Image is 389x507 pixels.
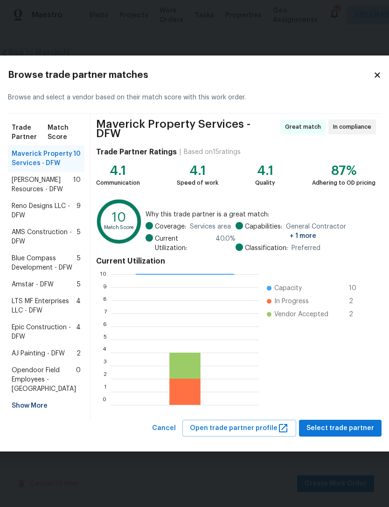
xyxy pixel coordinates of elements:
[177,166,218,175] div: 4.1
[333,122,375,132] span: In compliance
[182,420,296,437] button: Open trade partner profile
[77,228,81,246] span: 5
[12,175,73,194] span: [PERSON_NAME] Resources - DFW
[12,201,76,220] span: Reno Designs LLC - DFW
[8,397,84,414] div: Show More
[155,222,186,231] span: Coverage:
[48,123,80,142] span: Match Score
[96,257,376,266] h4: Current Utilization
[312,166,375,175] div: 87%
[299,420,382,437] button: Select trade partner
[12,280,54,289] span: Amstar - DFW
[290,233,316,239] span: + 1 more
[96,119,278,138] span: Maverick Property Services - DFW
[285,122,325,132] span: Great match
[292,243,320,253] span: Preferred
[73,175,81,194] span: 10
[286,222,376,241] span: General Contractor
[112,211,126,224] text: 10
[12,149,73,168] span: Maverick Property Services - DFW
[349,284,364,293] span: 10
[12,366,76,394] span: Opendoor Field Employees - [GEOGRAPHIC_DATA]
[12,297,76,315] span: LTS MF Enterprises LLC - DFW
[77,280,81,289] span: 5
[146,210,375,219] span: Why this trade partner is a great match:
[76,201,81,220] span: 9
[104,310,106,316] text: 7
[148,420,180,437] button: Cancel
[155,234,212,253] span: Current Utilization:
[103,336,106,342] text: 5
[103,323,106,329] text: 6
[76,297,81,315] span: 4
[349,297,364,306] span: 2
[8,82,382,114] div: Browse and select a vendor based on their match score with this work order.
[190,222,231,231] span: Services area
[349,310,364,319] span: 2
[12,123,48,142] span: Trade Partner
[100,271,106,277] text: 10
[184,147,241,157] div: Based on 15 ratings
[96,178,140,188] div: Communication
[103,284,106,290] text: 9
[12,254,77,272] span: Blue Compass Development - DFW
[96,166,140,175] div: 4.1
[104,389,106,394] text: 1
[77,254,81,272] span: 5
[312,178,375,188] div: Adhering to OD pricing
[190,423,289,434] span: Open trade partner profile
[104,225,134,230] text: Match Score
[245,243,288,253] span: Classification:
[12,228,77,246] span: AMS Construction - DFW
[103,375,106,381] text: 2
[103,349,106,355] text: 4
[255,178,275,188] div: Quality
[152,423,176,434] span: Cancel
[76,349,81,358] span: 2
[103,362,106,368] text: 3
[215,234,236,253] span: 40.0 %
[245,222,282,241] span: Capabilities:
[102,402,106,407] text: 0
[274,310,328,319] span: Vendor Accepted
[103,297,106,303] text: 8
[177,178,218,188] div: Speed of work
[274,297,309,306] span: In Progress
[8,70,373,80] h2: Browse trade partner matches
[12,349,65,358] span: AJ Painting - DFW
[177,147,184,157] div: |
[306,423,374,434] span: Select trade partner
[12,323,76,341] span: Epic Construction - DFW
[274,284,302,293] span: Capacity
[73,149,81,168] span: 10
[76,323,81,341] span: 4
[76,366,81,394] span: 0
[96,147,177,157] h4: Trade Partner Ratings
[255,166,275,175] div: 4.1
